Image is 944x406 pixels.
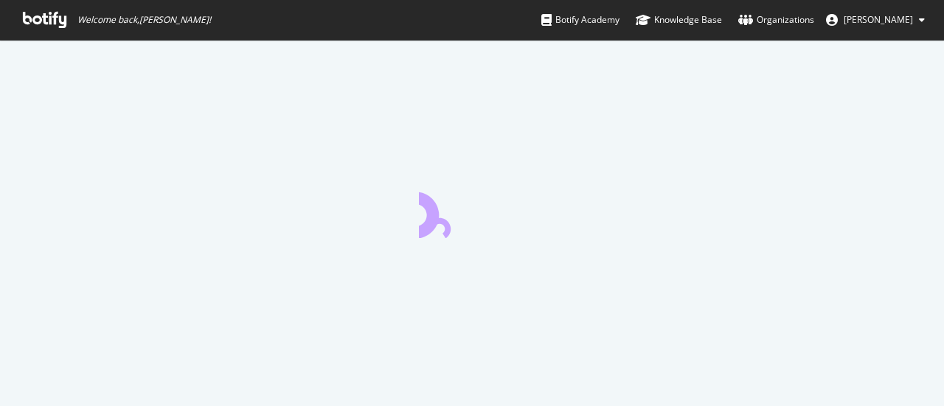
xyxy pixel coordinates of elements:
div: Botify Academy [541,13,619,27]
span: Sofia Gramano [844,13,913,26]
button: [PERSON_NAME] [814,8,937,32]
div: Knowledge Base [636,13,722,27]
span: Welcome back, [PERSON_NAME] ! [77,14,211,26]
div: animation [419,185,525,238]
div: Organizations [738,13,814,27]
